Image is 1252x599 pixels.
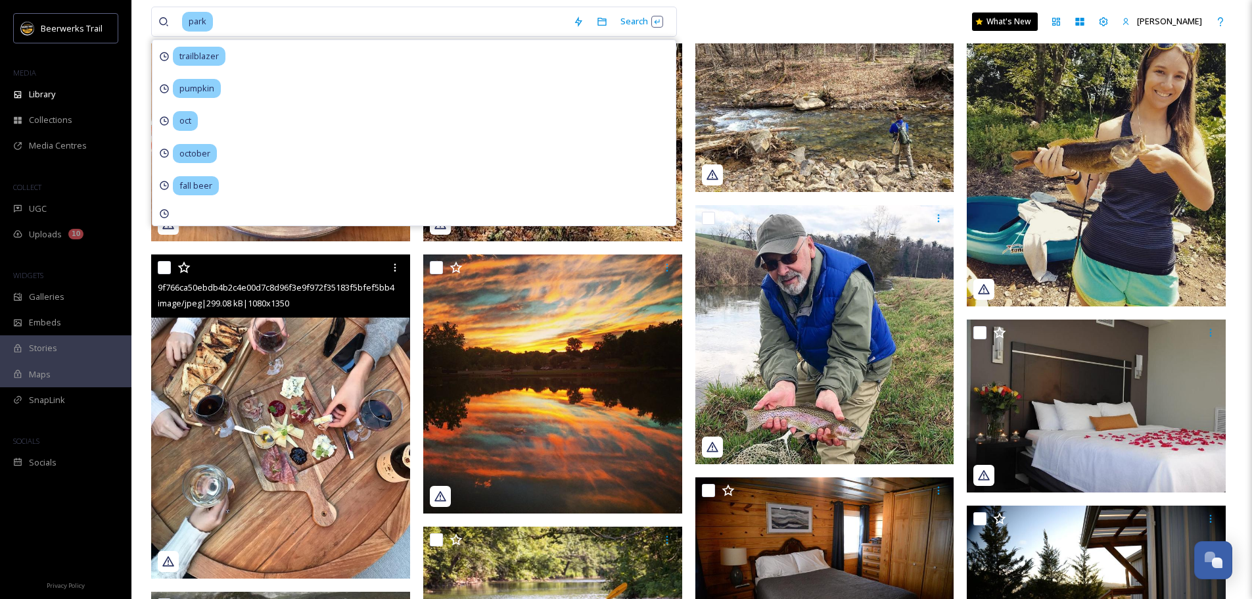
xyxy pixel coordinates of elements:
span: Beerwerks Trail [41,22,103,34]
span: park [182,12,213,31]
span: Stories [29,342,57,354]
span: Galleries [29,291,64,303]
div: 10 [68,229,83,239]
a: [PERSON_NAME] [1115,9,1209,34]
span: pumpkin [173,79,221,98]
span: Embeds [29,316,61,329]
span: october [173,144,217,163]
img: 9f766ca50ebdb4b2c4e00d7c8d96f3e9f972f35183f5bfef5bb4d9c8067b6c2b.jpg [151,254,410,579]
span: oct [173,111,198,130]
span: trailblazer [173,47,225,66]
span: [PERSON_NAME] [1137,15,1202,27]
span: WIDGETS [13,270,43,280]
span: image/jpeg | 299.08 kB | 1080 x 1350 [158,297,289,309]
span: MEDIA [13,68,36,78]
button: Open Chat [1194,541,1232,579]
span: fall beer [173,176,219,195]
span: COLLECT [13,182,41,192]
img: beerwerks-logo%402x.png [21,22,34,35]
span: 9f766ca50ebdb4b2c4e00d7c8d96f3e9f972f35183f5bfef5bb4d9c8067b6c2b.jpg [158,281,464,293]
span: Uploads [29,228,62,241]
img: 4c4287f43ded5c7adae6f88ac459131e03792e4ff6ea344f56c51da211a2aebc.jpg [423,254,682,514]
span: Maps [29,368,51,381]
a: What's New [972,12,1038,31]
span: Collections [29,114,72,126]
span: SnapLink [29,394,65,406]
span: Privacy Policy [47,581,85,590]
img: ddd28ddb9e38f99a52125bf462ede621b9a822b696f85b1d261183e374095e93.jpg [695,205,954,464]
span: Library [29,88,55,101]
span: UGC [29,203,47,215]
span: Socials [29,456,57,469]
a: Privacy Policy [47,577,85,592]
div: Search [614,9,670,34]
span: SOCIALS [13,436,39,446]
img: 8ecc2758d02e8d79d6512dbbd581e261c2f3edc5963ca95cbfedf54df4a6458e.jpg [967,320,1226,492]
span: Media Centres [29,139,87,152]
